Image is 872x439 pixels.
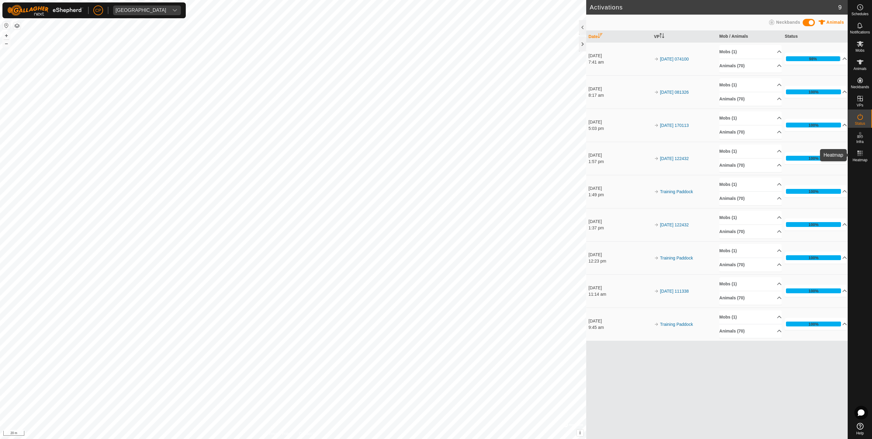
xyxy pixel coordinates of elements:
[95,7,101,14] span: CP
[719,324,782,338] p-accordion-header: Animals (70)
[3,32,10,39] button: +
[169,5,181,15] div: dropdown trigger
[654,222,659,227] img: arrow
[856,140,863,144] span: Infra
[785,285,847,297] p-accordion-header: 100%
[660,57,689,61] a: [DATE] 074100
[660,156,689,161] a: [DATE] 122432
[717,31,782,43] th: Mob / Animals
[589,225,651,231] div: 1:37 pm
[577,430,583,436] button: i
[654,156,659,161] img: arrow
[786,222,841,227] div: 100%
[719,145,782,158] p-accordion-header: Mobs (1)
[785,152,847,164] p-accordion-header: 100%
[719,45,782,59] p-accordion-header: Mobs (1)
[776,20,800,25] span: Neckbands
[848,420,872,437] a: Help
[719,78,782,92] p-accordion-header: Mobs (1)
[589,185,651,192] div: [DATE]
[589,324,651,331] div: 9:45 am
[719,277,782,291] p-accordion-header: Mobs (1)
[589,258,651,264] div: 12:23 pm
[853,158,867,162] span: Heatmap
[786,89,841,94] div: 100%
[660,322,693,327] a: Training Paddock
[654,189,659,194] img: arrow
[808,288,818,294] div: 100%
[590,4,838,11] h2: Activations
[719,225,782,239] p-accordion-header: Animals (70)
[654,289,659,294] img: arrow
[589,218,651,225] div: [DATE]
[598,34,603,39] p-sorticon: Activate to sort
[719,111,782,125] p-accordion-header: Mobs (1)
[808,155,818,161] div: 100%
[786,255,841,260] div: 100%
[853,67,867,71] span: Animals
[589,125,651,132] div: 5:03 pm
[786,288,841,293] div: 100%
[660,222,689,227] a: [DATE] 122432
[719,125,782,139] p-accordion-header: Animals (70)
[7,5,83,16] img: Gallagher Logo
[586,31,652,43] th: Date
[785,252,847,264] p-accordion-header: 100%
[660,256,693,260] a: Training Paddock
[3,40,10,47] button: –
[13,22,21,30] button: Map Layers
[719,291,782,305] p-accordion-header: Animals (70)
[654,90,659,95] img: arrow
[850,30,870,34] span: Notifications
[719,178,782,191] p-accordion-header: Mobs (1)
[786,189,841,194] div: 100%
[838,3,842,12] span: 9
[808,89,818,95] div: 100%
[719,92,782,106] p-accordion-header: Animals (70)
[808,222,818,228] div: 100%
[589,291,651,298] div: 11:14 am
[589,192,651,198] div: 1:49 pm
[786,156,841,161] div: 100%
[299,431,317,437] a: Contact Us
[579,430,580,435] span: i
[589,53,651,59] div: [DATE]
[786,56,841,61] div: 98%
[719,310,782,324] p-accordion-header: Mobs (1)
[589,318,651,324] div: [DATE]
[782,31,848,43] th: Status
[116,8,166,13] div: [GEOGRAPHIC_DATA]
[719,159,782,172] p-accordion-header: Animals (70)
[719,211,782,225] p-accordion-header: Mobs (1)
[786,322,841,326] div: 100%
[808,255,818,261] div: 100%
[660,289,689,294] a: [DATE] 111338
[808,321,818,327] div: 100%
[654,256,659,260] img: arrow
[785,53,847,65] p-accordion-header: 98%
[660,123,689,128] a: [DATE] 170113
[856,431,864,435] span: Help
[3,22,10,29] button: Reset Map
[851,12,868,16] span: Schedules
[851,85,869,89] span: Neckbands
[785,185,847,197] p-accordion-header: 100%
[785,218,847,231] p-accordion-header: 100%
[589,92,651,99] div: 8:17 am
[654,322,659,327] img: arrow
[785,119,847,131] p-accordion-header: 100%
[785,318,847,330] p-accordion-header: 100%
[113,5,169,15] span: Manbulloo Station
[660,90,689,95] a: [DATE] 081326
[660,189,693,194] a: Training Paddock
[826,20,844,25] span: Animals
[654,57,659,61] img: arrow
[269,431,292,437] a: Privacy Policy
[589,86,651,92] div: [DATE]
[589,59,651,65] div: 7:41 am
[589,159,651,165] div: 1:57 pm
[719,258,782,272] p-accordion-header: Animals (70)
[589,285,651,291] div: [DATE]
[719,192,782,205] p-accordion-header: Animals (70)
[856,103,863,107] span: VPs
